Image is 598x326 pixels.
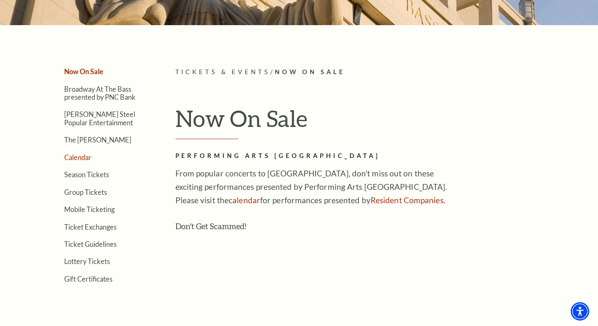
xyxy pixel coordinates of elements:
[275,68,345,75] span: Now On Sale
[571,302,589,321] div: Accessibility Menu
[175,67,559,78] p: /
[175,105,559,139] h1: Now On Sale
[64,188,107,196] a: Group Tickets
[175,68,271,75] span: Tickets & Events
[175,167,448,207] p: From popular concerts to [GEOGRAPHIC_DATA], don't miss out on these exciting performances present...
[64,171,109,179] a: Season Tickets
[64,85,136,101] a: Broadway At The Bass presented by PNC Bank
[64,205,115,213] a: Mobile Ticketing
[64,110,135,126] a: [PERSON_NAME] Steel Popular Entertainment
[64,136,131,144] a: The [PERSON_NAME]
[64,275,112,283] a: Gift Certificates
[229,195,260,205] a: calendar
[64,240,117,248] a: Ticket Guidelines
[64,67,103,75] a: Now On Sale
[175,151,448,161] h2: Performing Arts [GEOGRAPHIC_DATA]
[371,195,444,205] a: Resident Companies
[64,223,117,231] a: Ticket Exchanges
[175,220,448,233] h3: Don't Get Scammed!
[64,257,110,265] a: Lottery Tickets
[64,153,91,161] a: Calendar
